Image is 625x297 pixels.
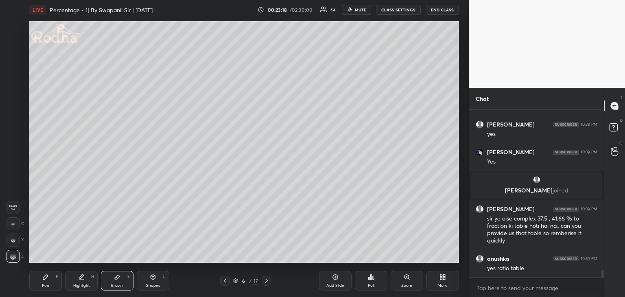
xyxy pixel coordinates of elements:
span: Erase all [7,205,19,210]
div: 10:39 PM [581,150,597,155]
div: / [249,278,252,283]
p: [PERSON_NAME] [476,187,597,194]
div: E [127,275,130,279]
img: 4P8fHbbgJtejmAAAAAElFTkSuQmCC [553,256,579,261]
img: thumbnail.jpg [476,148,483,156]
p: T [620,94,623,100]
div: 10:38 PM [581,122,597,127]
div: 17 [253,277,258,284]
div: Poll [368,284,374,288]
span: mute [355,7,366,13]
p: G [619,140,623,146]
img: default.png [476,121,483,128]
div: 54 [330,8,335,12]
h6: [PERSON_NAME] [487,205,535,213]
div: Pen [42,284,49,288]
img: default.png [533,176,541,184]
div: yes ratio table [487,264,597,273]
h6: anushka [487,255,509,262]
div: sir ye aise complex 37.5 , 41.66 % to fraction ki table hoti hai na.. can you provide us that tab... [487,215,597,245]
div: Yes [487,158,597,166]
img: default.png [476,205,483,213]
div: X [7,234,24,247]
div: Highlight [73,284,90,288]
div: Shapes [146,284,160,288]
div: LIVE [29,5,46,15]
div: grid [469,110,604,277]
div: L [163,275,166,279]
h6: [PERSON_NAME] [487,121,535,128]
button: END CLASS [426,5,459,15]
span: joined [553,186,568,194]
div: Eraser [111,284,123,288]
div: yes [487,130,597,138]
button: mute [342,5,371,15]
img: 4P8fHbbgJtejmAAAAAElFTkSuQmCC [553,150,579,155]
div: 10:39 PM [581,207,597,212]
p: Chat [469,88,495,109]
div: Z [7,250,24,263]
div: Zoom [401,284,412,288]
div: 6 [240,278,248,283]
p: D [620,117,623,123]
h6: [PERSON_NAME] [487,148,535,156]
img: 4P8fHbbgJtejmAAAAAElFTkSuQmCC [553,122,579,127]
h4: Percentage - 1| By Swapanil Sir | [DATE] [50,6,153,14]
div: H [91,275,94,279]
div: C [7,217,24,230]
div: Add Slide [326,284,344,288]
img: default.png [476,255,483,262]
img: 4P8fHbbgJtejmAAAAAElFTkSuQmCC [553,207,579,212]
div: 10:39 PM [581,256,597,261]
button: CLASS SETTINGS [376,5,421,15]
div: P [56,275,58,279]
div: More [437,284,448,288]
